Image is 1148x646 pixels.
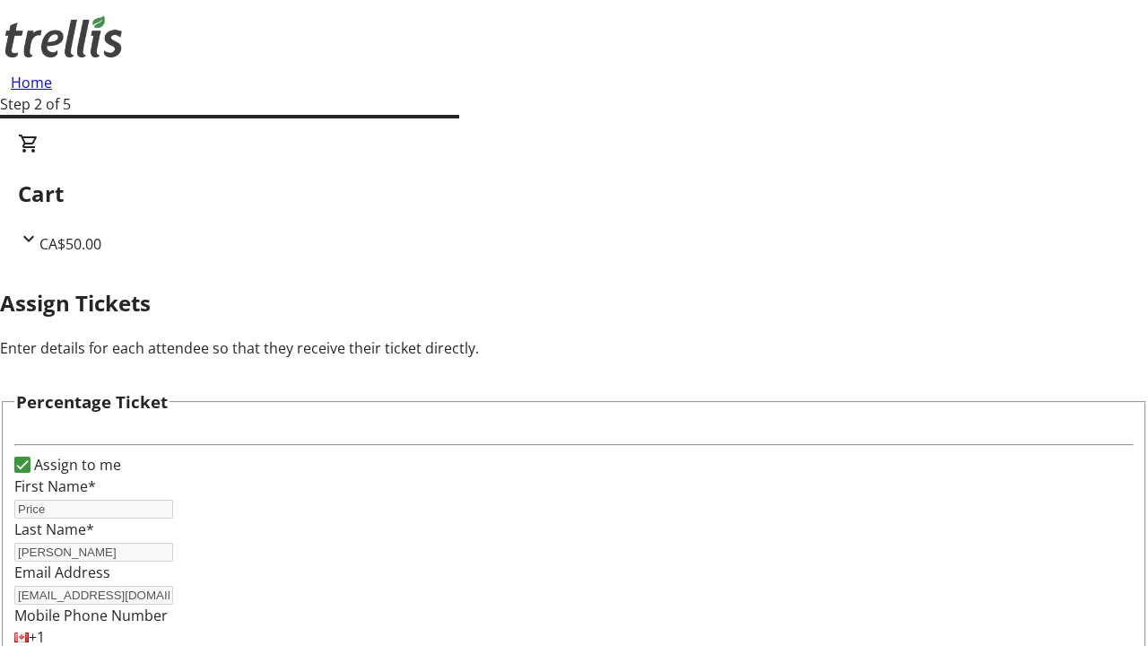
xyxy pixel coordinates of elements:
[18,178,1130,210] h2: Cart
[14,476,96,496] label: First Name*
[14,606,168,625] label: Mobile Phone Number
[39,234,101,254] span: CA$50.00
[14,519,94,539] label: Last Name*
[16,389,168,415] h3: Percentage Ticket
[18,133,1130,255] div: CartCA$50.00
[14,563,110,582] label: Email Address
[30,454,121,476] label: Assign to me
